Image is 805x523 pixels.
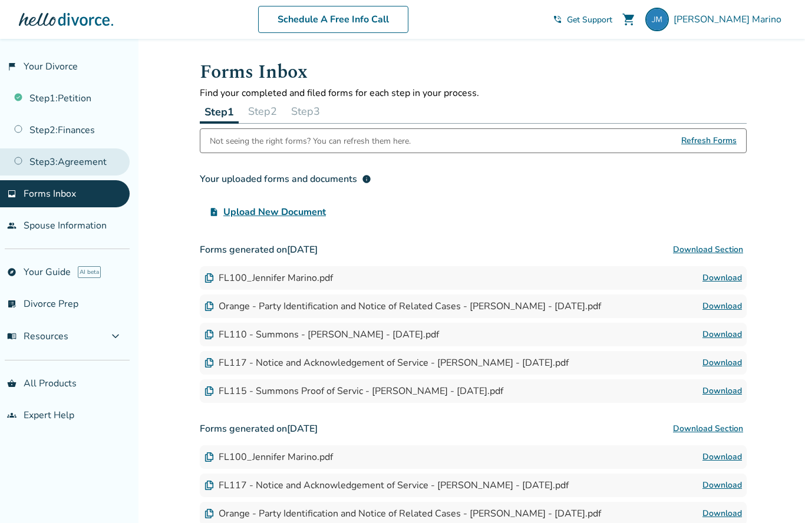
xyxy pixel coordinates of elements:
[200,417,747,441] h3: Forms generated on [DATE]
[108,329,123,343] span: expand_more
[7,299,17,309] span: list_alt_check
[24,187,76,200] span: Forms Inbox
[622,12,636,27] span: shopping_cart
[553,15,562,24] span: phone_in_talk
[200,58,747,87] h1: Forms Inbox
[204,386,214,396] img: Document
[204,481,214,490] img: Document
[7,62,17,71] span: flag_2
[223,205,326,219] span: Upload New Document
[258,6,408,33] a: Schedule A Free Info Call
[362,174,371,184] span: info
[200,87,747,100] p: Find your completed and filed forms for each step in your process.
[669,417,747,441] button: Download Section
[78,266,101,278] span: AI beta
[702,478,742,492] a: Download
[553,14,612,25] a: phone_in_talkGet Support
[7,332,17,341] span: menu_book
[204,452,214,462] img: Document
[204,451,333,464] div: FL100_Jennifer Marino.pdf
[7,189,17,198] span: inbox
[200,100,239,124] button: Step1
[204,507,601,520] div: Orange - Party Identification and Notice of Related Cases - [PERSON_NAME] - [DATE].pdf
[7,221,17,230] span: people
[204,272,333,284] div: FL100_Jennifer Marino.pdf
[204,358,214,368] img: Document
[286,100,325,123] button: Step3
[669,238,747,261] button: Download Section
[210,129,411,153] div: Not seeing the right forms? You can refresh them here.
[200,172,371,186] div: Your uploaded forms and documents
[746,466,805,523] iframe: Chat Widget
[702,327,742,342] a: Download
[200,238,747,261] h3: Forms generated on [DATE]
[7,330,68,343] span: Resources
[204,509,214,518] img: Document
[204,330,214,339] img: Document
[674,13,786,26] span: [PERSON_NAME] Marino
[204,273,214,283] img: Document
[7,267,17,277] span: explore
[702,507,742,521] a: Download
[645,8,669,31] img: jmarino949@gmail.com
[702,450,742,464] a: Download
[243,100,282,123] button: Step2
[204,479,569,492] div: FL117 - Notice and Acknowledgement of Service - [PERSON_NAME] - [DATE].pdf
[7,411,17,420] span: groups
[681,129,737,153] span: Refresh Forms
[702,356,742,370] a: Download
[209,207,219,217] span: upload_file
[204,328,439,341] div: FL110 - Summons - [PERSON_NAME] - [DATE].pdf
[702,384,742,398] a: Download
[204,385,503,398] div: FL115 - Summons Proof of Servic - [PERSON_NAME] - [DATE].pdf
[204,300,601,313] div: Orange - Party Identification and Notice of Related Cases - [PERSON_NAME] - [DATE].pdf
[7,379,17,388] span: shopping_basket
[702,271,742,285] a: Download
[702,299,742,313] a: Download
[204,356,569,369] div: FL117 - Notice and Acknowledgement of Service - [PERSON_NAME] - [DATE].pdf
[204,302,214,311] img: Document
[567,14,612,25] span: Get Support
